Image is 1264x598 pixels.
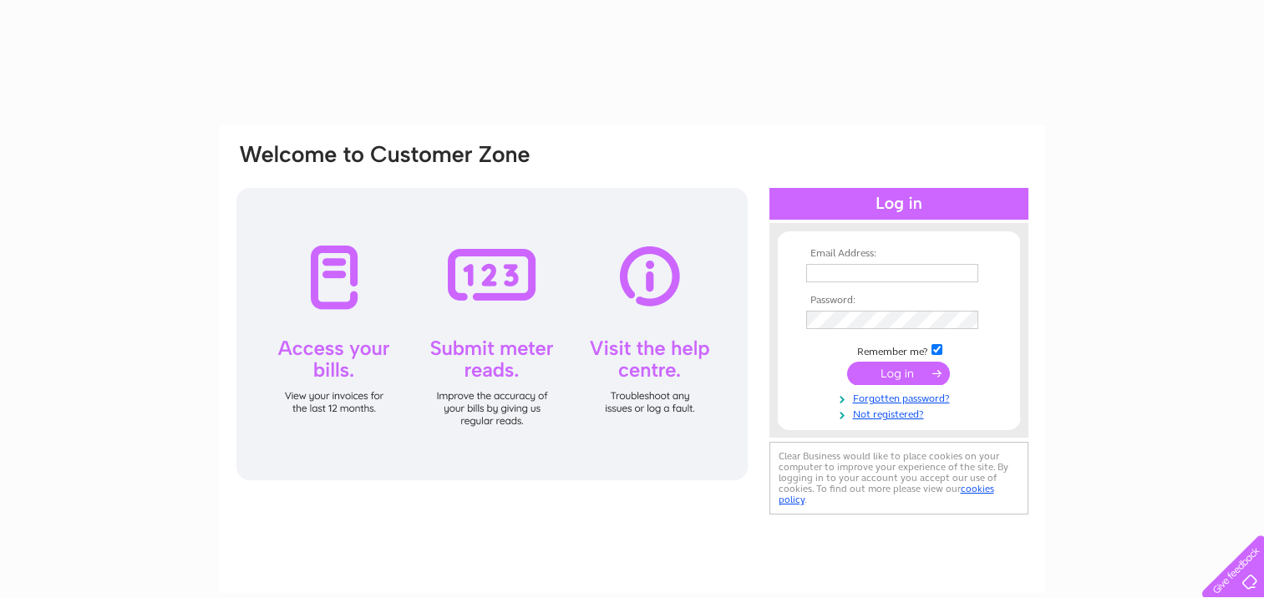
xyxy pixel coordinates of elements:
[806,389,996,405] a: Forgotten password?
[806,405,996,421] a: Not registered?
[779,483,994,505] a: cookies policy
[802,248,996,260] th: Email Address:
[802,342,996,358] td: Remember me?
[847,362,950,385] input: Submit
[769,442,1028,514] div: Clear Business would like to place cookies on your computer to improve your experience of the sit...
[802,295,996,307] th: Password:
